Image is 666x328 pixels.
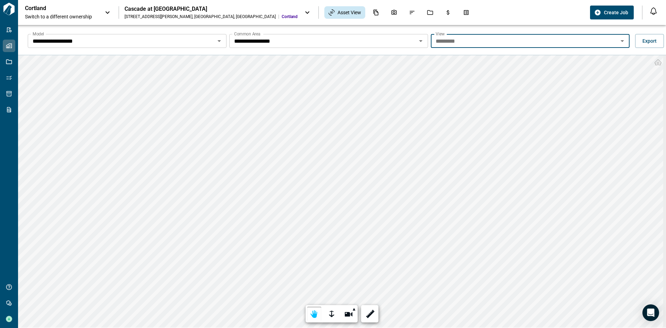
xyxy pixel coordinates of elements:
[282,14,298,19] span: Cortland
[369,7,383,18] div: Documents
[125,14,276,19] div: [STREET_ADDRESS][PERSON_NAME] , [GEOGRAPHIC_DATA] , [GEOGRAPHIC_DATA]
[617,36,627,46] button: Open
[441,7,455,18] div: Budgets
[324,6,365,19] div: Asset View
[416,36,426,46] button: Open
[125,6,298,12] div: Cascade at [GEOGRAPHIC_DATA]
[33,31,44,37] label: Model
[387,7,401,18] div: Photos
[405,7,419,18] div: Issues & Info
[338,9,361,16] span: Asset View
[590,6,634,19] button: Create Job
[234,31,261,37] label: Common Area
[436,31,445,37] label: View
[604,9,628,16] span: Create Job
[635,34,664,48] button: Export
[423,7,437,18] div: Jobs
[25,5,87,12] p: Cortland
[459,7,473,18] div: Takeoff Center
[642,37,657,44] span: Export
[25,13,98,20] span: Switch to a different ownership
[648,6,659,17] button: Open notification feed
[642,304,659,321] div: Open Intercom Messenger
[214,36,224,46] button: Open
